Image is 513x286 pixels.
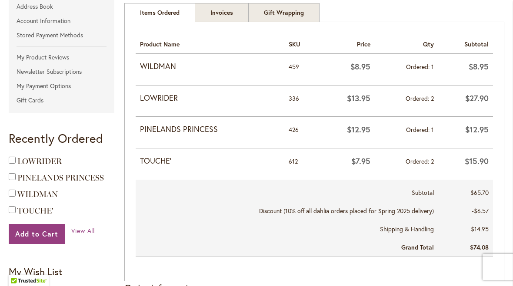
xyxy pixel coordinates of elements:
[375,33,438,54] th: Qty
[136,33,284,54] th: Product Name
[284,33,320,54] th: SKU
[438,33,493,54] th: Subtotal
[136,202,439,220] th: Discount (10% off all dahlia orders placed for Spring 2025 delivery)
[406,94,431,102] span: Ordered
[17,173,104,183] a: PINELANDS PRINCESS
[406,157,431,165] span: Ordered
[9,265,62,278] strong: My Wish List
[9,29,114,42] a: Stored Payment Methods
[17,157,62,166] a: LOWRIDER
[284,54,320,85] td: 459
[320,33,375,54] th: Price
[15,229,58,238] span: Add to Cart
[465,124,489,135] span: $12.95
[9,51,114,64] a: My Product Reviews
[71,227,95,235] span: View All
[7,255,31,279] iframe: Launch Accessibility Center
[431,94,434,102] span: 2
[406,62,431,71] span: Ordered
[9,94,114,107] a: Gift Cards
[465,93,489,103] span: $27.90
[71,227,95,235] a: View All
[136,220,439,238] th: Shipping & Handling
[9,130,103,146] strong: Recently Ordered
[471,225,489,233] span: $14.95
[465,156,489,166] span: $15.90
[248,3,320,22] a: Gift Wrapping
[9,79,114,92] a: My Payment Options
[9,65,114,78] a: Newsletter Subscriptions
[431,62,434,71] span: 1
[140,92,280,104] strong: LOWRIDER
[140,124,280,135] strong: PINELANDS PRINCESS
[9,14,114,27] a: Account Information
[469,61,489,72] span: $8.95
[431,157,434,165] span: 2
[347,124,370,135] span: $12.95
[401,243,434,251] strong: Grand Total
[350,61,370,72] span: $8.95
[140,61,280,72] strong: WILDMAN
[470,243,489,251] span: $74.08
[470,188,489,197] span: $65.70
[472,207,489,215] span: -$6.57
[351,156,370,166] span: $7.95
[140,155,280,167] strong: TOUCHE'
[17,190,58,199] a: WILDMAN
[406,125,431,134] span: Ordered
[431,125,434,134] span: 1
[284,117,320,148] td: 426
[9,224,65,244] button: Add to Cart
[284,85,320,117] td: 336
[347,93,370,103] span: $13.95
[124,3,195,22] strong: Items Ordered
[17,206,53,216] a: TOUCHE'
[195,3,249,22] a: Invoices
[284,148,320,179] td: 612
[136,180,439,202] th: Subtotal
